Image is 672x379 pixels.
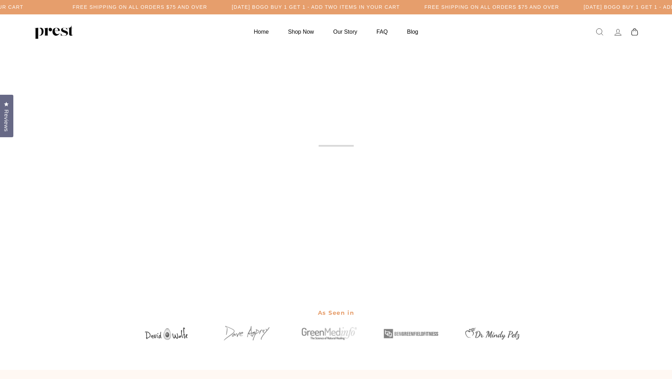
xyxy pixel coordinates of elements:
[398,25,427,39] a: Blog
[245,25,278,39] a: Home
[73,4,207,10] h5: Free Shipping on all orders $75 and over
[232,4,400,10] h5: [DATE] BOGO BUY 1 GET 1 - ADD TWO ITEMS IN YOUR CART
[279,25,323,39] a: Shop Now
[424,4,559,10] h5: Free Shipping on all orders $75 and over
[34,25,73,39] img: PREST ORGANICS
[368,25,397,39] a: FAQ
[325,25,366,39] a: Our Story
[2,109,11,132] span: Reviews
[131,304,541,322] h2: As Seen in
[245,25,427,39] ul: Primary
